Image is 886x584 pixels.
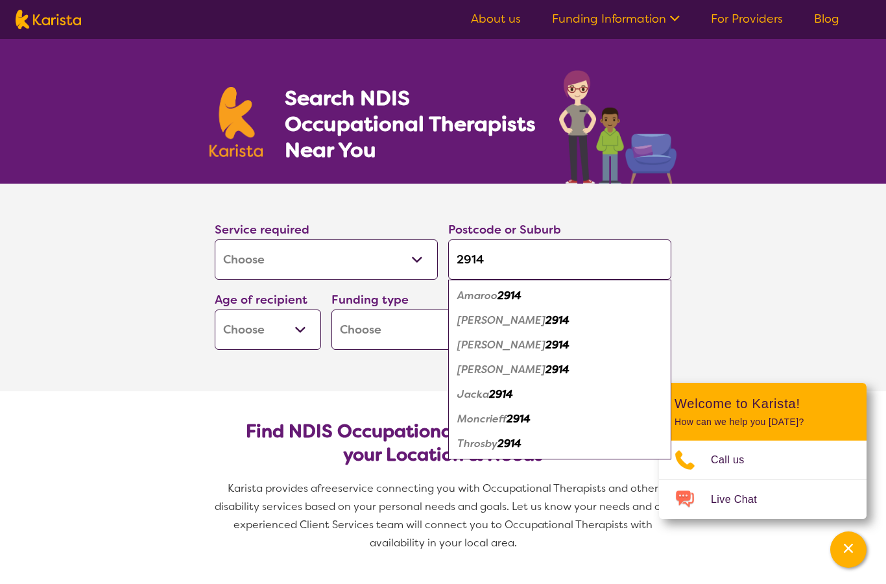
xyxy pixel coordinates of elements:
[285,85,537,163] h1: Search NDIS Occupational Therapists Near You
[711,11,783,27] a: For Providers
[215,292,307,308] label: Age of recipient
[317,481,338,495] span: free
[830,531,867,568] button: Channel Menu
[507,412,531,426] em: 2914
[675,396,851,411] h2: Welcome to Karista!
[457,363,545,376] em: [PERSON_NAME]
[210,87,263,157] img: Karista logo
[471,11,521,27] a: About us
[448,222,561,237] label: Postcode or Suburb
[675,417,851,428] p: How can we help you [DATE]?
[457,289,497,302] em: Amaroo
[455,382,665,407] div: Jacka 2914
[457,387,489,401] em: Jacka
[659,383,867,519] div: Channel Menu
[489,387,513,401] em: 2914
[559,70,676,184] img: occupational-therapy
[16,10,81,29] img: Karista logo
[215,481,674,550] span: service connecting you with Occupational Therapists and other disability services based on your p...
[455,308,665,333] div: Bonner 2914
[545,338,569,352] em: 2914
[225,420,661,467] h2: Find NDIS Occupational Therapists based on your Location & Needs
[711,450,760,470] span: Call us
[457,313,545,327] em: [PERSON_NAME]
[814,11,839,27] a: Blog
[455,284,665,308] div: Amaroo 2914
[457,437,497,450] em: Throsby
[497,289,521,302] em: 2914
[497,437,521,450] em: 2914
[455,358,665,382] div: Harrison 2914
[228,481,317,495] span: Karista provides a
[455,333,665,358] div: Forde 2914
[457,338,545,352] em: [PERSON_NAME]
[455,407,665,432] div: Moncrieff 2914
[552,11,680,27] a: Funding Information
[331,292,409,308] label: Funding type
[457,412,507,426] em: Moncrieff
[545,363,569,376] em: 2914
[545,313,569,327] em: 2914
[659,441,867,519] ul: Choose channel
[711,490,772,509] span: Live Chat
[455,432,665,456] div: Throsby 2914
[215,222,309,237] label: Service required
[448,239,671,280] input: Type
